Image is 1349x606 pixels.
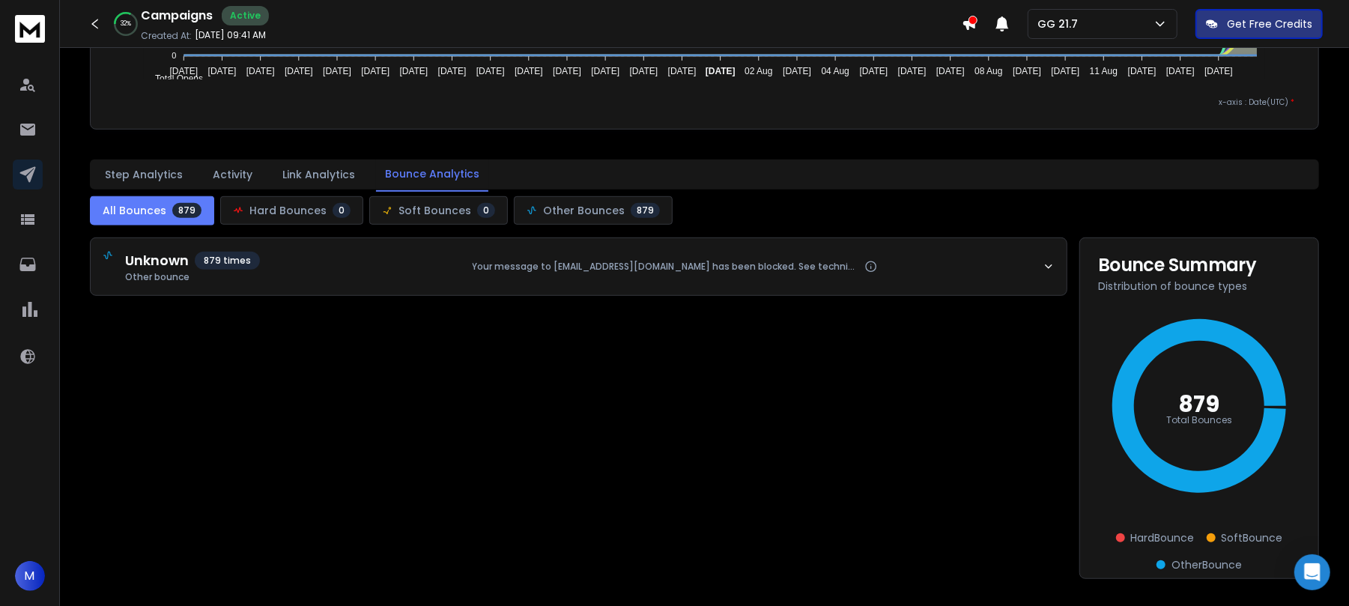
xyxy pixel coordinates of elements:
button: Bounce Analytics [376,157,488,192]
tspan: [DATE] [285,66,313,76]
span: Other Bounces [543,203,625,218]
tspan: [DATE] [630,66,658,76]
tspan: [DATE] [324,66,352,76]
button: M [15,561,45,591]
p: [DATE] 09:41 AM [195,29,266,41]
tspan: [DATE] [668,66,697,76]
span: 879 [172,203,201,218]
tspan: [DATE] [438,66,467,76]
h3: Bounce Summary [1098,256,1300,274]
tspan: 08 Aug [975,66,1003,76]
div: Open Intercom Messenger [1294,554,1330,590]
tspan: [DATE] [1128,66,1156,76]
button: Activity [204,158,261,191]
tspan: [DATE] [246,66,275,76]
tspan: [DATE] [400,66,428,76]
tspan: [DATE] [1166,66,1195,76]
img: logo [15,15,45,43]
tspan: [DATE] [783,66,812,76]
p: Get Free Credits [1227,16,1312,31]
button: Link Analytics [273,158,364,191]
span: Total Opens [144,73,203,84]
text: Total Bounces [1166,413,1232,426]
button: Get Free Credits [1195,9,1323,39]
button: Unknown879 timesOther bounceYour message to [EMAIL_ADDRESS][DOMAIN_NAME] has been blocked. See te... [91,238,1067,295]
p: x-axis : Date(UTC) [115,97,1294,108]
h1: Campaigns [141,7,213,25]
span: Your message to [EMAIL_ADDRESS][DOMAIN_NAME] has been blocked. See technical details below for mo... [472,261,858,273]
tspan: [DATE] [476,66,505,76]
span: Hard Bounce [1131,530,1195,545]
button: Step Analytics [96,158,192,191]
span: Unknown [125,250,189,271]
tspan: [DATE] [592,66,620,76]
p: Created At: [141,30,192,42]
span: Soft Bounce [1222,530,1283,545]
p: Distribution of bounce types [1098,279,1300,294]
tspan: [DATE] [1013,66,1042,76]
tspan: [DATE] [554,66,582,76]
span: Other Bounce [1171,557,1242,572]
text: 879 [1179,388,1220,420]
span: 0 [333,203,351,218]
p: 32 % [121,19,131,28]
tspan: [DATE] [706,66,736,76]
span: Other bounce [125,271,260,283]
tspan: 11 Aug [1090,66,1118,76]
p: GG 21.7 [1037,16,1084,31]
tspan: [DATE] [170,66,198,76]
tspan: [DATE] [898,66,927,76]
span: Soft Bounces [398,203,471,218]
tspan: 0 [172,52,177,61]
span: 879 times [195,252,260,270]
tspan: [DATE] [515,66,543,76]
div: Active [222,6,269,25]
tspan: [DATE] [362,66,390,76]
tspan: [DATE] [1205,66,1234,76]
tspan: [DATE] [936,66,965,76]
span: 0 [477,203,495,218]
span: 879 [631,203,660,218]
span: All Bounces [103,203,166,218]
tspan: [DATE] [1052,66,1080,76]
span: Hard Bounces [249,203,327,218]
tspan: 04 Aug [822,66,849,76]
tspan: [DATE] [860,66,888,76]
tspan: 02 Aug [745,66,773,76]
tspan: [DATE] [208,66,237,76]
